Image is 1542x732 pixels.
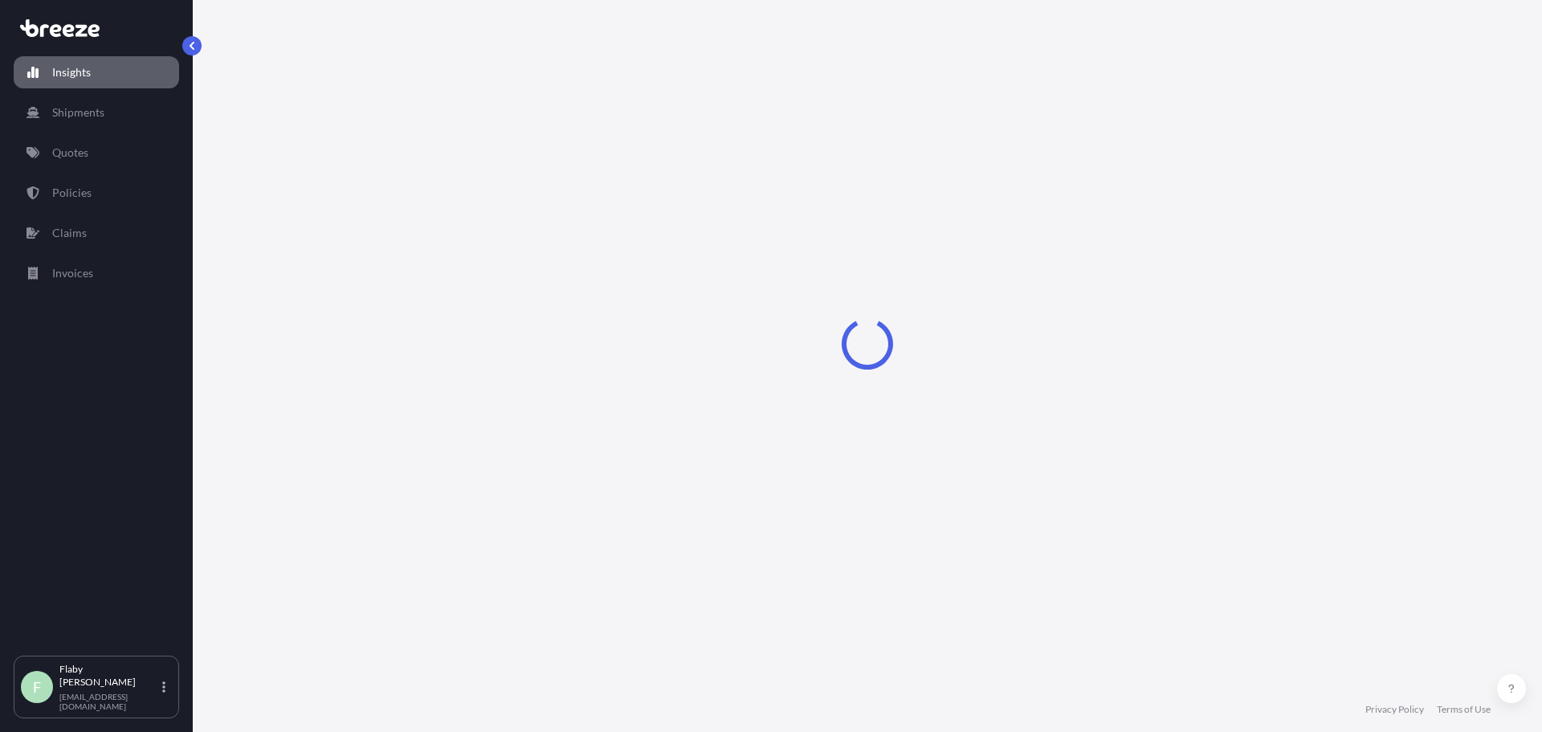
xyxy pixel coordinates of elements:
a: Quotes [14,137,179,169]
p: Flaby [PERSON_NAME] [59,663,159,689]
a: Invoices [14,257,179,289]
a: Claims [14,217,179,249]
p: Shipments [52,104,104,121]
p: Claims [52,225,87,241]
a: Privacy Policy [1365,703,1424,716]
p: Insights [52,64,91,80]
a: Insights [14,56,179,88]
a: Shipments [14,96,179,129]
span: F [33,679,41,695]
a: Policies [14,177,179,209]
p: Policies [52,185,92,201]
p: Invoices [52,265,93,281]
p: Quotes [52,145,88,161]
p: [EMAIL_ADDRESS][DOMAIN_NAME] [59,692,159,711]
a: Terms of Use [1437,703,1491,716]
